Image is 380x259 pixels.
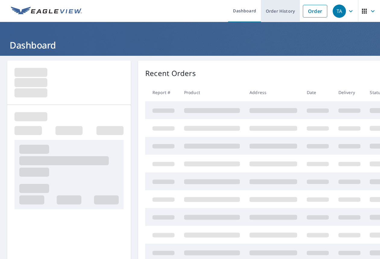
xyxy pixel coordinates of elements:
p: Recent Orders [145,68,196,79]
th: Delivery [334,84,365,101]
img: EV Logo [11,7,82,16]
th: Product [179,84,245,101]
th: Address [245,84,302,101]
h1: Dashboard [7,39,373,51]
th: Report # [145,84,179,101]
div: TA [333,5,346,18]
a: Order [303,5,327,17]
th: Date [302,84,334,101]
